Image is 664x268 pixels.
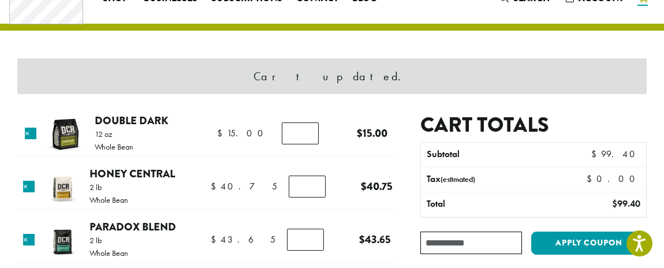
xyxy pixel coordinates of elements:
[359,232,391,247] bdi: 43.65
[421,143,556,167] th: Subtotal
[421,167,580,192] th: Tax
[287,229,324,251] input: Product quantity
[587,173,596,185] span: $
[587,173,640,185] bdi: 0.00
[357,125,363,141] span: $
[43,169,81,206] img: Honey Central
[89,183,128,191] p: 2 lb
[211,233,275,245] bdi: 43.65
[211,180,277,192] bdi: 40.75
[23,181,35,192] a: Remove this item
[23,234,35,245] a: Remove this item
[359,232,365,247] span: $
[95,113,168,128] a: Double Dark
[441,174,475,184] small: (estimated)
[47,116,84,153] img: Double Dark
[531,232,647,255] button: Apply coupon
[612,198,640,210] bdi: 99.40
[289,176,326,198] input: Product quantity
[211,180,221,192] span: $
[43,222,81,259] img: Paradox Blend
[591,148,640,160] bdi: 99.40
[420,113,647,137] h2: Cart totals
[612,198,617,210] span: $
[361,178,367,194] span: $
[421,192,556,217] th: Total
[357,125,387,141] bdi: 15.00
[89,166,175,181] a: Honey Central
[25,128,36,139] a: Remove this item
[89,249,128,257] p: Whole Bean
[591,148,601,160] span: $
[95,130,133,138] p: 12 oz
[361,178,393,194] bdi: 40.75
[282,122,319,144] input: Product quantity
[217,127,227,139] span: $
[17,58,647,94] div: Cart updated.
[217,127,268,139] bdi: 15.00
[89,219,176,234] a: Paradox Blend
[89,236,128,244] p: 2 lb
[211,233,221,245] span: $
[89,196,128,204] p: Whole Bean
[95,143,133,151] p: Whole Bean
